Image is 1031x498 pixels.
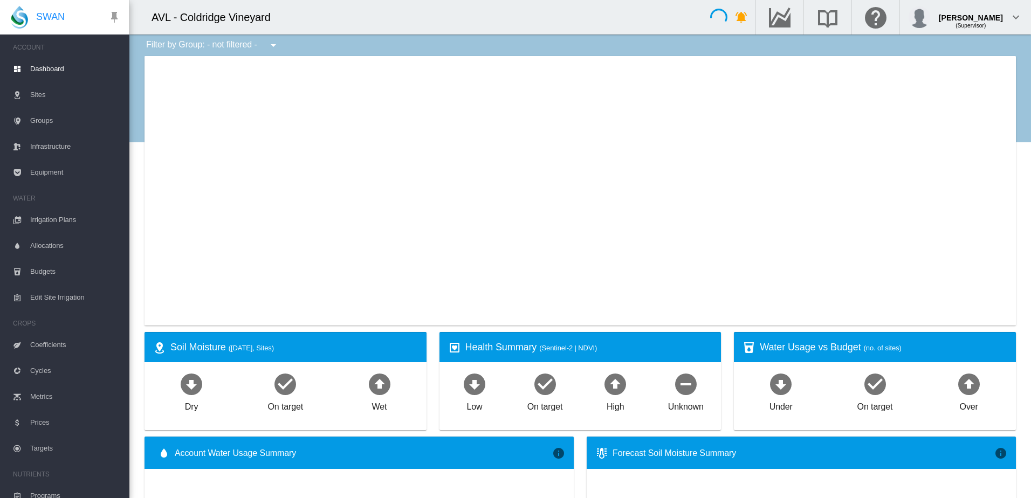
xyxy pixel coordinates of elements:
span: Targets [30,435,121,461]
md-icon: icon-cup-water [743,341,755,354]
md-icon: icon-menu-down [267,39,280,52]
md-icon: Search the knowledge base [815,11,841,24]
md-icon: icon-arrow-up-bold-circle [602,371,628,397]
md-icon: icon-information [552,447,565,460]
span: Equipment [30,160,121,185]
img: profile.jpg [909,6,930,28]
span: CROPS [13,315,121,332]
span: (no. of sites) [864,344,902,352]
span: Allocations [30,233,121,259]
md-icon: icon-arrow-up-bold-circle [367,371,393,397]
div: Unknown [668,397,704,413]
img: SWAN-Landscape-Logo-Colour-drop.png [11,6,28,29]
div: [PERSON_NAME] [939,8,1003,19]
span: Edit Site Irrigation [30,285,121,310]
span: WATER [13,190,121,207]
span: Budgets [30,259,121,285]
md-icon: icon-information [994,447,1007,460]
span: (Supervisor) [956,23,986,29]
span: Dashboard [30,56,121,82]
span: Sites [30,82,121,108]
div: Wet [372,397,387,413]
md-icon: icon-chevron-down [1009,11,1022,24]
button: icon-menu-down [263,34,284,56]
div: On target [267,397,303,413]
span: Cycles [30,358,121,384]
div: Low [466,397,482,413]
md-icon: icon-minus-circle [673,371,699,397]
span: NUTRIENTS [13,466,121,483]
md-icon: icon-checkbox-marked-circle [272,371,298,397]
div: Under [769,397,793,413]
button: icon-bell-ring [731,6,752,28]
div: Health Summary [465,341,713,354]
md-icon: Go to the Data Hub [767,11,793,24]
div: Forecast Soil Moisture Summary [613,447,994,459]
div: Soil Moisture [170,341,418,354]
span: Prices [30,410,121,435]
md-icon: Click here for help [863,11,889,24]
span: Account Water Usage Summary [175,447,552,459]
div: AVL - Coldridge Vineyard [152,10,280,25]
span: SWAN [36,10,65,24]
md-icon: icon-arrow-down-bold-circle [462,371,487,397]
div: Over [960,397,978,413]
span: Metrics [30,384,121,410]
md-icon: icon-map-marker-radius [153,341,166,354]
span: ([DATE], Sites) [229,344,274,352]
md-icon: icon-checkbox-marked-circle [862,371,888,397]
span: Groups [30,108,121,134]
div: Filter by Group: - not filtered - [138,34,287,56]
span: ACCOUNT [13,39,121,56]
md-icon: icon-arrow-down-bold-circle [768,371,794,397]
div: Water Usage vs Budget [760,341,1007,354]
div: On target [857,397,893,413]
md-icon: icon-arrow-up-bold-circle [956,371,982,397]
span: Coefficients [30,332,121,358]
md-icon: icon-arrow-down-bold-circle [178,371,204,397]
span: Irrigation Plans [30,207,121,233]
md-icon: icon-checkbox-marked-circle [532,371,558,397]
md-icon: icon-thermometer-lines [595,447,608,460]
md-icon: icon-pin [108,11,121,24]
md-icon: icon-bell-ring [735,11,748,24]
md-icon: icon-heart-box-outline [448,341,461,354]
span: Infrastructure [30,134,121,160]
div: Dry [185,397,198,413]
div: On target [527,397,563,413]
md-icon: icon-water [157,447,170,460]
span: (Sentinel-2 | NDVI) [539,344,597,352]
div: High [607,397,624,413]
